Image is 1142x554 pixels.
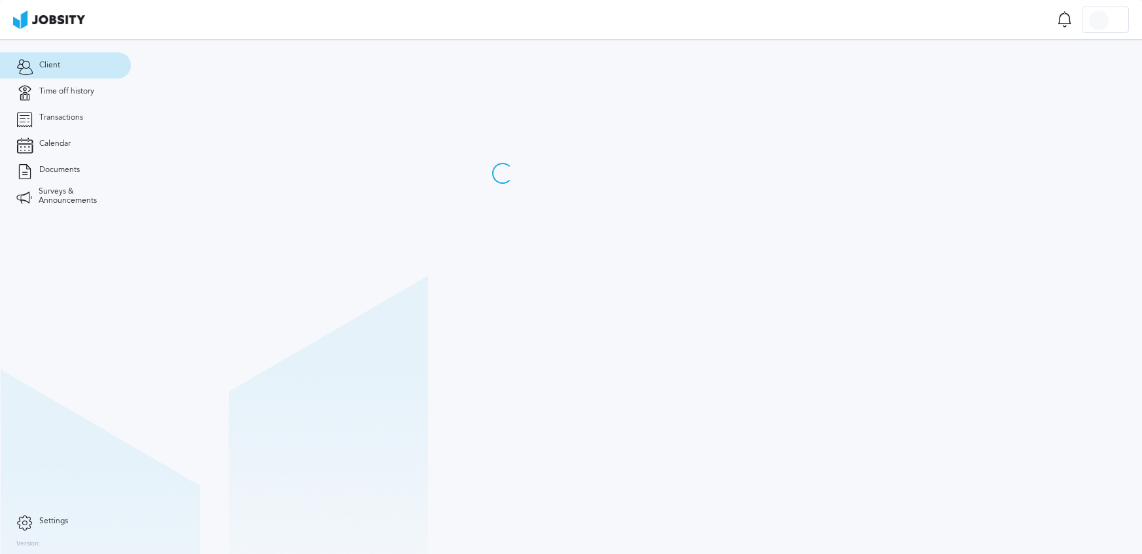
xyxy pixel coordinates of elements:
[39,113,83,122] span: Transactions
[39,187,115,205] span: Surveys & Announcements
[39,517,68,526] span: Settings
[13,10,85,29] img: ab4bad089aa723f57921c736e9817d99.png
[16,540,41,548] label: Version:
[39,139,71,148] span: Calendar
[39,61,60,70] span: Client
[39,165,80,175] span: Documents
[39,87,94,96] span: Time off history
